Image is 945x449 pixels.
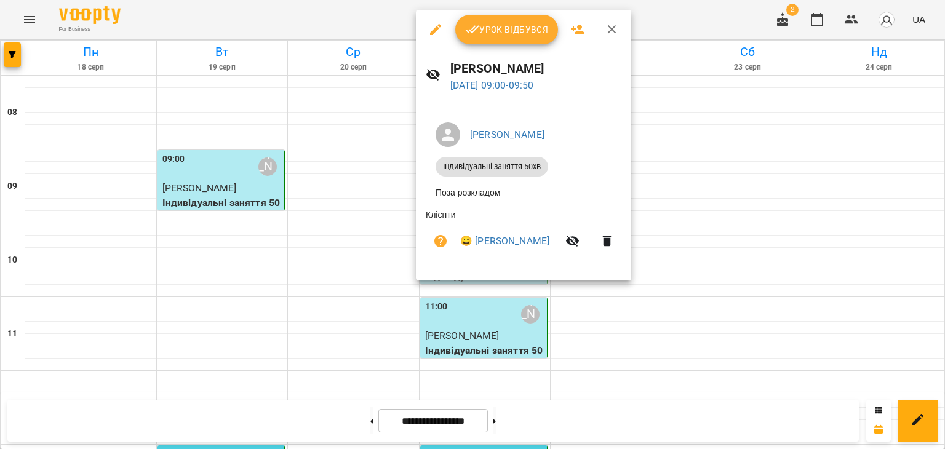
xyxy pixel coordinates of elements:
a: [PERSON_NAME] [470,129,544,140]
a: 😀 [PERSON_NAME] [460,234,549,248]
span: Індивідуальні заняття 50хв [436,161,548,172]
li: Поза розкладом [426,181,621,204]
button: Урок відбувся [455,15,559,44]
h6: [PERSON_NAME] [450,59,622,78]
a: [DATE] 09:00-09:50 [450,79,534,91]
ul: Клієнти [426,209,621,266]
button: Візит ще не сплачено. Додати оплату? [426,226,455,256]
span: Урок відбувся [465,22,549,37]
